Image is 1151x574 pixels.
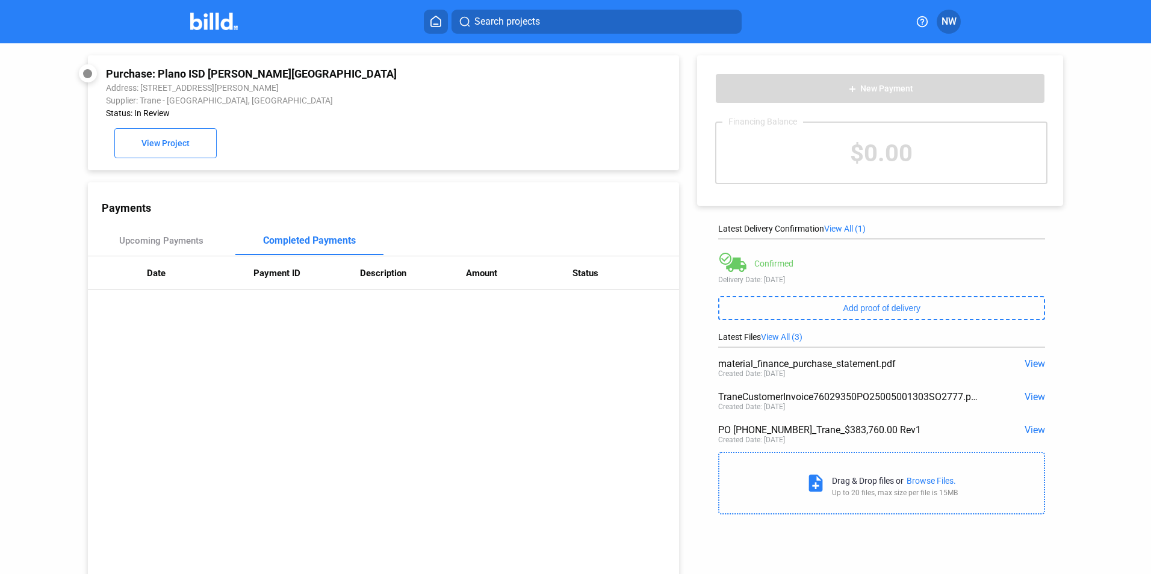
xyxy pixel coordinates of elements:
div: Supplier: Trane - [GEOGRAPHIC_DATA], [GEOGRAPHIC_DATA] [106,96,550,105]
span: View [1025,391,1045,403]
th: Date [147,256,253,290]
span: View All (3) [761,332,802,342]
span: New Payment [860,84,913,94]
th: Status [572,256,679,290]
span: NW [942,14,957,29]
mat-icon: add [848,84,857,94]
div: Delivery Date: [DATE] [718,276,1045,284]
div: Completed Payments [263,235,356,246]
div: Latest Delivery Confirmation [718,224,1045,233]
div: Drag & Drop files or [832,476,904,486]
div: Up to 20 files, max size per file is 15MB [832,489,958,497]
th: Amount [466,256,572,290]
div: material_finance_purchase_statement.pdf [718,358,980,369]
button: Search projects [451,10,742,34]
div: Created Date: [DATE] [718,369,785,378]
div: $0.00 [716,123,1046,183]
div: Confirmed [754,259,793,268]
th: Payment ID [253,256,360,290]
button: NW [937,10,961,34]
span: View [1025,424,1045,436]
div: Upcoming Payments [119,235,203,246]
span: View [1025,358,1045,369]
span: View Project [141,139,190,149]
mat-icon: note_add [805,473,826,493]
div: PO [PHONE_NUMBER]_Trane_$383,760.00 Rev1 [718,424,980,436]
div: Created Date: [DATE] [718,403,785,411]
button: Add proof of delivery [718,296,1045,320]
button: New Payment [715,73,1045,103]
div: Status: In Review [106,108,550,118]
div: Browse Files. [907,476,956,486]
div: Payments [102,202,679,214]
span: Search projects [474,14,540,29]
span: View All (1) [824,224,866,233]
div: Purchase: Plano ISD [PERSON_NAME][GEOGRAPHIC_DATA] [106,67,550,80]
img: Billd Company Logo [190,13,238,30]
div: Financing Balance [722,117,803,126]
div: TraneCustomerInvoice76029350PO25005001303SO2777.pdf [718,391,980,403]
span: Add proof of delivery [843,303,920,313]
div: Latest Files [718,332,1045,342]
button: View Project [114,128,217,158]
div: Created Date: [DATE] [718,436,785,444]
th: Description [360,256,467,290]
div: Address: [STREET_ADDRESS][PERSON_NAME] [106,83,550,93]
